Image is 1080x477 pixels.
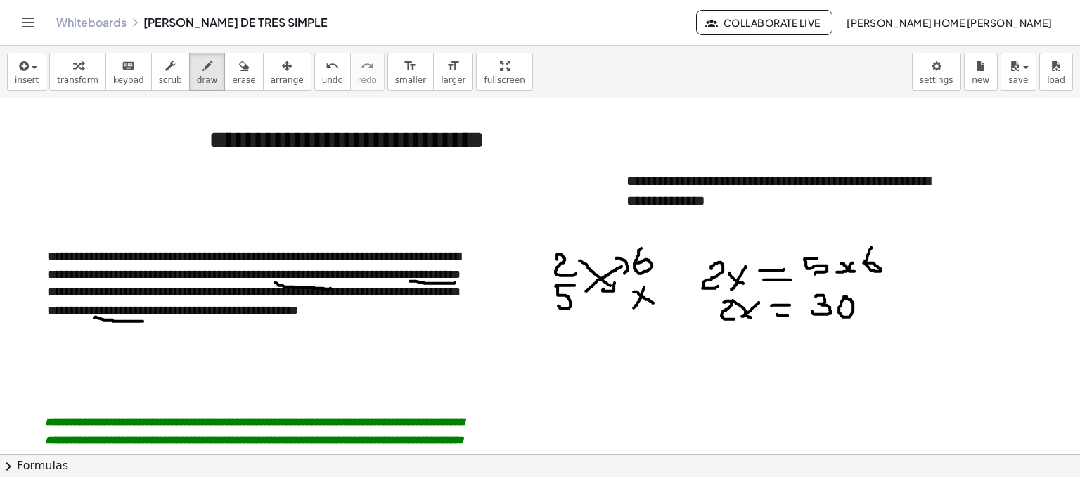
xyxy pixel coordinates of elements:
[57,75,98,85] span: transform
[189,53,226,91] button: draw
[197,75,218,85] span: draw
[476,53,532,91] button: fullscreen
[708,16,821,29] span: Collaborate Live
[314,53,351,91] button: undoundo
[56,15,127,30] a: Whiteboards
[271,75,304,85] span: arrange
[350,53,385,91] button: redoredo
[15,75,39,85] span: insert
[326,58,339,75] i: undo
[122,58,135,75] i: keyboard
[446,58,460,75] i: format_size
[49,53,106,91] button: transform
[1001,53,1036,91] button: save
[358,75,377,85] span: redo
[1008,75,1028,85] span: save
[1047,75,1065,85] span: load
[105,53,152,91] button: keyboardkeypad
[964,53,998,91] button: new
[17,11,39,34] button: Toggle navigation
[7,53,46,91] button: insert
[159,75,182,85] span: scrub
[322,75,343,85] span: undo
[696,10,832,35] button: Collaborate Live
[361,58,374,75] i: redo
[920,75,953,85] span: settings
[387,53,434,91] button: format_sizesmaller
[1039,53,1073,91] button: load
[113,75,144,85] span: keypad
[232,75,255,85] span: erase
[835,10,1063,35] button: [PERSON_NAME] HOME [PERSON_NAME]
[912,53,961,91] button: settings
[404,58,417,75] i: format_size
[151,53,190,91] button: scrub
[433,53,473,91] button: format_sizelarger
[395,75,426,85] span: smaller
[484,75,525,85] span: fullscreen
[263,53,311,91] button: arrange
[972,75,989,85] span: new
[847,16,1052,29] span: [PERSON_NAME] HOME [PERSON_NAME]
[441,75,465,85] span: larger
[224,53,263,91] button: erase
